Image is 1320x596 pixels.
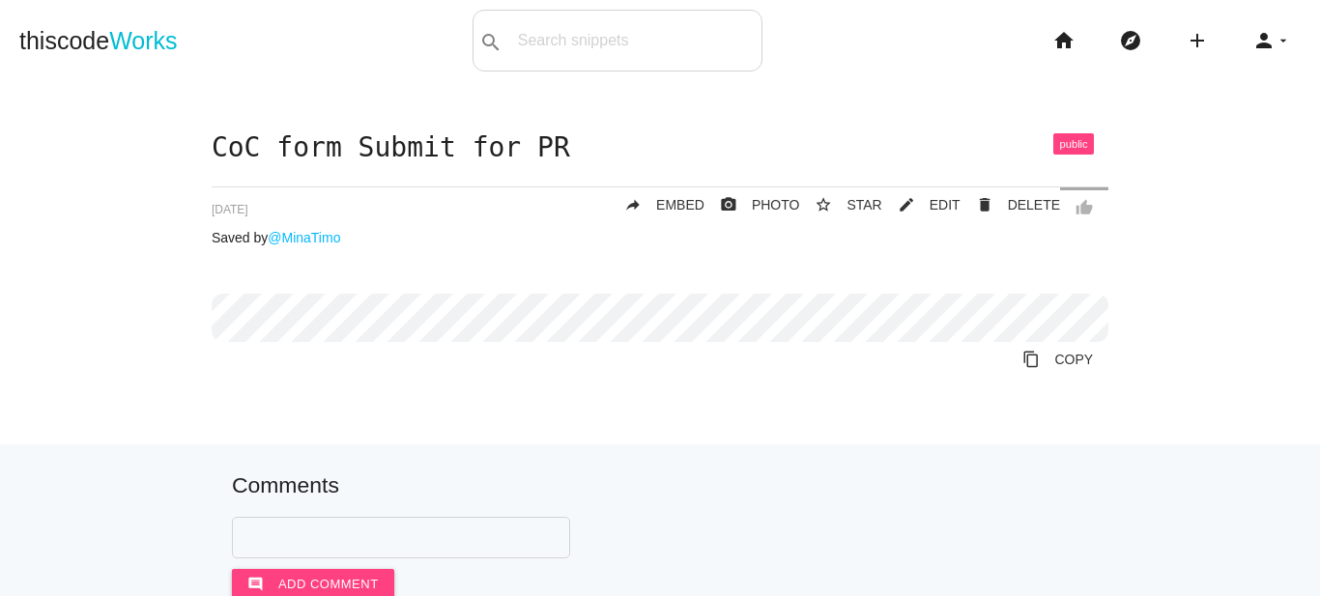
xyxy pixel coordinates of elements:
[704,187,800,222] a: photo_cameraPHOTO
[1008,197,1060,213] span: DELETE
[882,187,961,222] a: mode_editEDIT
[268,230,340,245] a: @MinaTimo
[1022,342,1040,377] i: content_copy
[930,197,961,213] span: EDIT
[1186,10,1209,71] i: add
[508,20,761,61] input: Search snippets
[479,12,502,73] i: search
[212,230,1108,245] p: Saved by
[109,27,177,54] span: Works
[1119,10,1142,71] i: explore
[232,473,1088,497] h5: Comments
[1052,10,1076,71] i: home
[609,187,704,222] a: replyEMBED
[473,11,508,71] button: search
[212,203,248,216] span: [DATE]
[1276,10,1291,71] i: arrow_drop_down
[976,187,993,222] i: delete
[752,197,800,213] span: PHOTO
[656,197,704,213] span: EMBED
[799,187,881,222] button: star_borderSTAR
[212,133,1108,163] h1: CoC form Submit for PR
[961,187,1060,222] a: Delete Post
[847,197,881,213] span: STAR
[898,187,915,222] i: mode_edit
[624,187,642,222] i: reply
[1252,10,1276,71] i: person
[19,10,178,71] a: thiscodeWorks
[815,187,832,222] i: star_border
[1007,342,1108,377] a: Copy to Clipboard
[720,187,737,222] i: photo_camera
